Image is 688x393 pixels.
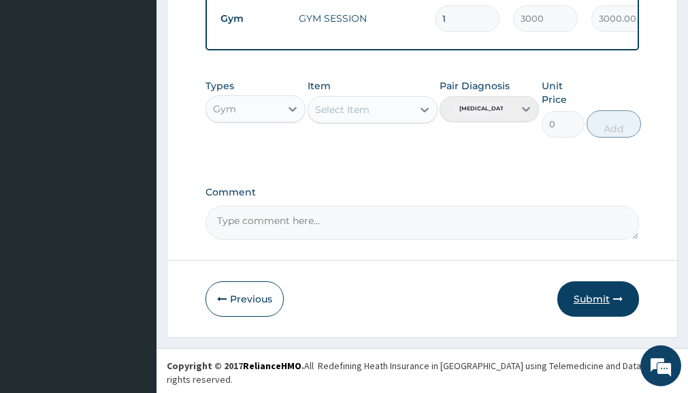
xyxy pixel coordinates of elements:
label: Unit Price [542,79,585,106]
label: Comment [206,187,639,198]
button: Submit [557,281,639,317]
strong: Copyright © 2017 . [167,360,304,372]
div: Gym [213,102,236,116]
span: We're online! [79,112,188,250]
div: Chat with us now [71,76,229,94]
label: Pair Diagnosis [440,79,510,93]
div: Minimize live chat window [223,7,256,40]
textarea: Type your message and hit 'Enter' [7,254,259,302]
img: d_794563401_company_1708531726252_794563401 [25,68,55,102]
div: Redefining Heath Insurance in [GEOGRAPHIC_DATA] using Telemedicine and Data Science! [318,359,678,373]
button: Add [587,110,641,138]
label: Item [308,79,331,93]
button: Previous [206,281,284,317]
div: Select Item [315,103,370,116]
td: Gym [214,6,292,31]
a: RelianceHMO [243,360,301,372]
label: Types [206,80,234,92]
td: GYM SESSION [292,5,428,32]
